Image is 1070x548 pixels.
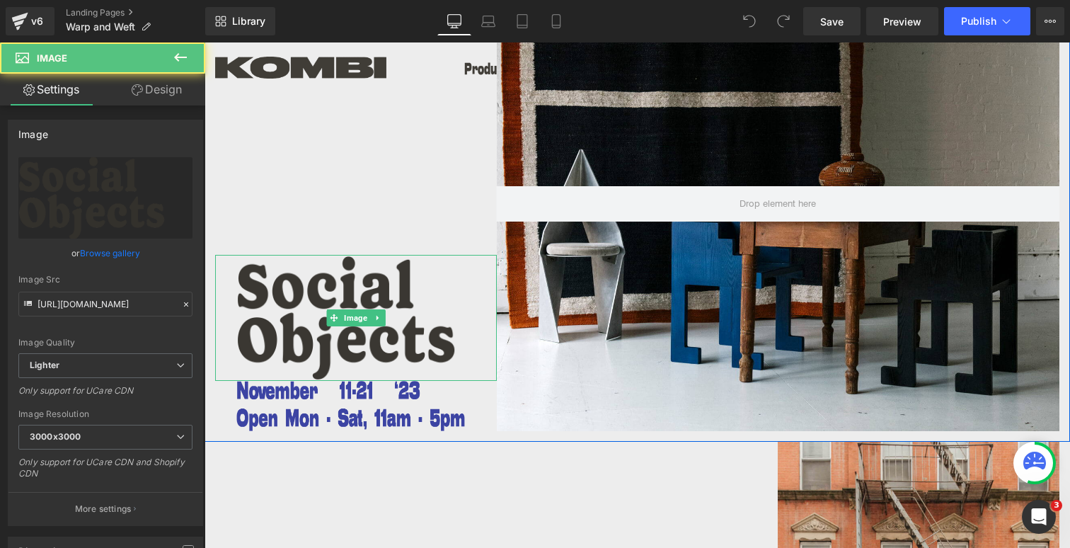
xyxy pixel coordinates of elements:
a: Mobile [539,7,573,35]
a: v6 [6,7,54,35]
div: Image [18,120,48,140]
a: Design [105,74,208,105]
iframe: Intercom live chat [1022,500,1056,534]
span: Library [232,15,265,28]
div: Only support for UCare CDN and Shopify CDN [18,457,192,489]
span: Publish [961,16,996,27]
a: Expand / Collapse [166,267,180,284]
span: Image [137,267,166,284]
a: New Library [205,7,275,35]
span: Warp and Weft [66,21,135,33]
a: Desktop [437,7,471,35]
span: Image [37,52,67,64]
a: Tablet [505,7,539,35]
a: Browse gallery [80,241,140,266]
a: Preview [866,7,938,35]
button: More settings [8,492,202,525]
div: Image Quality [18,338,192,348]
div: Only support for UCare CDN [18,385,192,406]
div: Image Src [18,275,192,285]
span: 3 [1051,500,1062,511]
input: Link [18,292,192,316]
p: More settings [75,503,132,515]
b: Lighter [30,360,59,370]
span: Save [820,14,844,29]
button: Publish [944,7,1030,35]
b: 3000x3000 [30,431,81,442]
button: Undo [735,7,764,35]
div: Image Resolution [18,409,192,419]
button: Redo [769,7,798,35]
button: More [1036,7,1064,35]
div: v6 [28,12,46,30]
a: Landing Pages [66,7,205,18]
a: Laptop [471,7,505,35]
span: Preview [883,14,921,29]
div: or [18,246,192,261]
